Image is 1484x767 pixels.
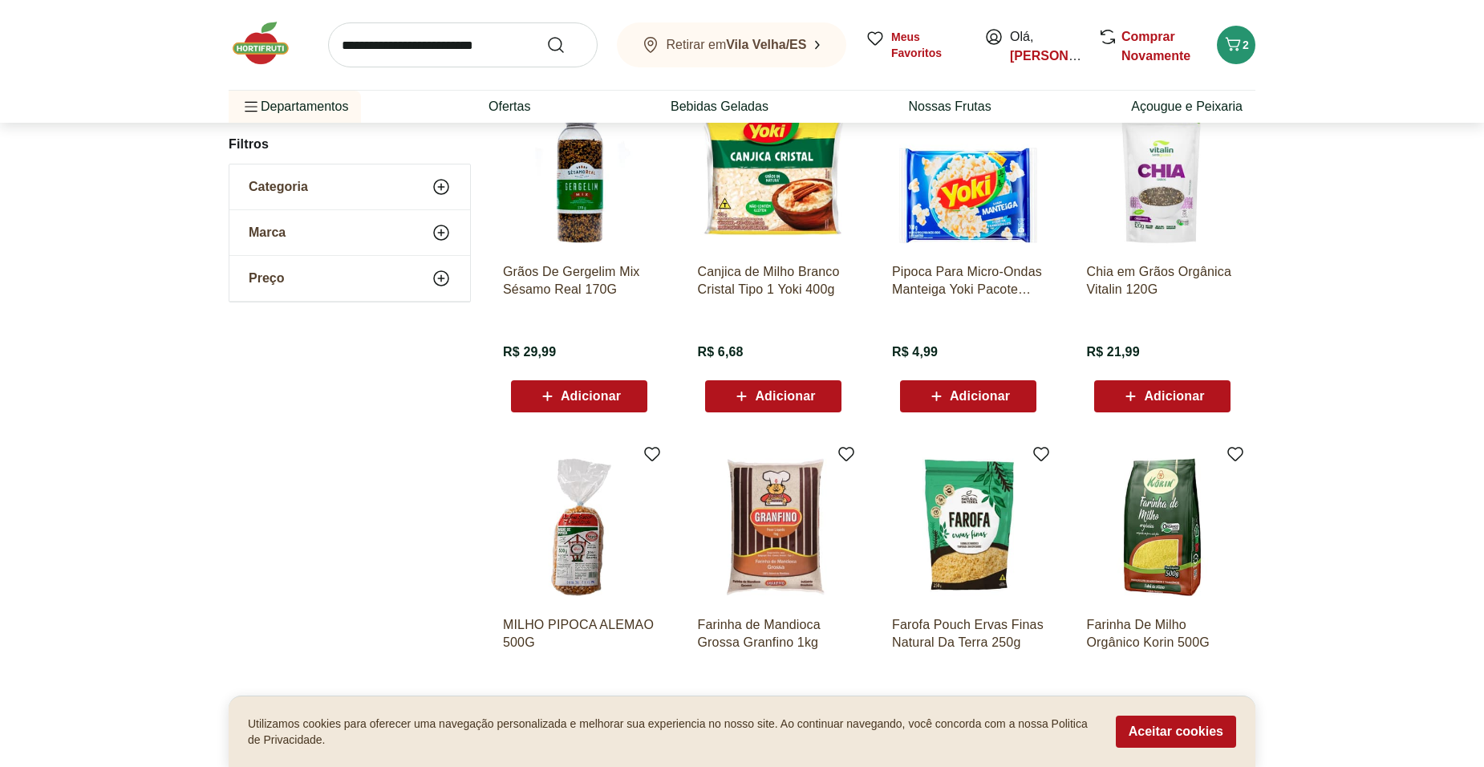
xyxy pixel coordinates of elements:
[892,451,1044,603] img: Farofa Pouch Ervas Finas Natural Da Terra 250g
[950,390,1010,403] span: Adicionar
[1116,716,1236,748] button: Aceitar cookies
[503,451,655,603] img: MILHO PIPOCA ALEMAO 500G
[241,87,261,126] button: Menu
[561,390,621,403] span: Adicionar
[503,343,556,361] span: R$ 29,99
[503,616,655,651] a: MILHO PIPOCA ALEMAO 500G
[229,256,470,301] button: Preço
[892,616,1044,651] a: Farofa Pouch Ervas Finas Natural Da Terra 250g
[891,29,965,61] span: Meus Favoritos
[229,164,470,209] button: Categoria
[1086,263,1239,298] a: Chia em Grãos Orgânica Vitalin 120G
[697,616,849,651] a: Farinha de Mandioca Grossa Granfino 1kg
[705,380,841,412] button: Adicionar
[546,35,585,55] button: Submit Search
[900,380,1036,412] button: Adicionar
[697,98,849,250] img: Canjica de Milho Branco Cristal Tipo 1 Yoki 400g
[1121,30,1190,63] a: Comprar Novamente
[1131,97,1243,116] a: Açougue e Peixaria
[726,38,806,51] b: Vila Velha/ES
[249,179,308,195] span: Categoria
[1086,98,1239,250] img: Chia em Grãos Orgânica Vitalin 120G
[1243,39,1249,51] span: 2
[229,128,471,160] h2: Filtros
[503,263,655,298] a: Grãos De Gergelim Mix Sésamo Real 170G
[1010,27,1081,66] span: Olá,
[1217,26,1255,64] button: Carrinho
[697,343,743,361] span: R$ 6,68
[1086,343,1139,361] span: R$ 21,99
[328,22,598,67] input: search
[503,98,655,250] img: Grãos De Gergelim Mix Sésamo Real 170G
[249,225,286,241] span: Marca
[671,97,768,116] a: Bebidas Geladas
[697,263,849,298] a: Canjica de Milho Branco Cristal Tipo 1 Yoki 400g
[892,343,938,361] span: R$ 4,99
[511,380,647,412] button: Adicionar
[892,98,1044,250] img: Pipoca Para Micro-Ondas Manteiga Yoki Pacote 100G
[667,38,807,52] span: Retirar em
[229,19,309,67] img: Hortifruti
[697,451,849,603] img: Farinha de Mandioca Grossa Granfino 1kg
[909,97,991,116] a: Nossas Frutas
[892,263,1044,298] a: Pipoca Para Micro-Ondas Manteiga Yoki Pacote 100G
[866,29,965,61] a: Meus Favoritos
[755,390,815,403] span: Adicionar
[241,87,348,126] span: Departamentos
[248,716,1097,748] p: Utilizamos cookies para oferecer uma navegação personalizada e melhorar sua experiencia no nosso ...
[617,22,846,67] button: Retirar emVila Velha/ES
[1094,380,1231,412] button: Adicionar
[249,270,284,286] span: Preço
[229,210,470,255] button: Marca
[489,97,530,116] a: Ofertas
[1086,616,1239,651] a: Farinha De Milho Orgânico Korin 500G
[1144,390,1204,403] span: Adicionar
[1086,451,1239,603] img: Farinha De Milho Orgânico Korin 500G
[1010,49,1117,63] a: [PERSON_NAME]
